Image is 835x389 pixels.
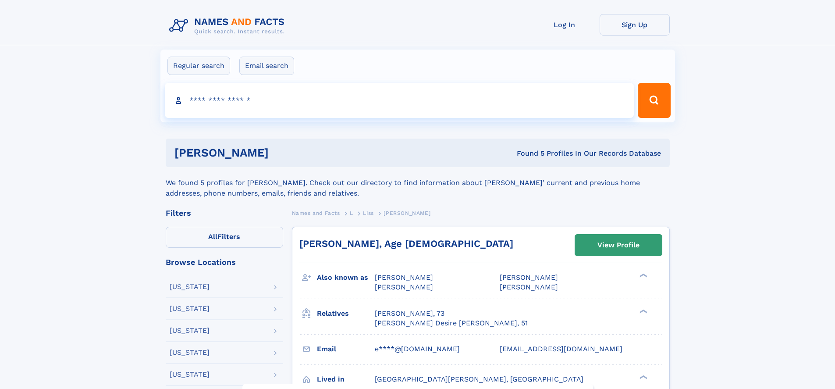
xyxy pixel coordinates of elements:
[375,318,528,328] a: [PERSON_NAME] Desire [PERSON_NAME], 51
[239,57,294,75] label: Email search
[292,207,340,218] a: Names and Facts
[500,283,558,291] span: [PERSON_NAME]
[384,210,430,216] span: [PERSON_NAME]
[500,345,622,353] span: [EMAIL_ADDRESS][DOMAIN_NAME]
[375,375,583,383] span: [GEOGRAPHIC_DATA][PERSON_NAME], [GEOGRAPHIC_DATA]
[637,308,648,314] div: ❯
[167,57,230,75] label: Regular search
[637,273,648,278] div: ❯
[363,207,373,218] a: Liss
[170,283,210,290] div: [US_STATE]
[170,305,210,312] div: [US_STATE]
[317,270,375,285] h3: Also known as
[375,283,433,291] span: [PERSON_NAME]
[600,14,670,36] a: Sign Up
[575,235,662,256] a: View Profile
[317,306,375,321] h3: Relatives
[638,83,670,118] button: Search Button
[317,342,375,357] h3: Email
[299,238,513,249] a: [PERSON_NAME], Age [DEMOGRAPHIC_DATA]
[174,147,393,158] h1: [PERSON_NAME]
[529,14,600,36] a: Log In
[166,258,283,266] div: Browse Locations
[170,371,210,378] div: [US_STATE]
[165,83,634,118] input: search input
[166,14,292,38] img: Logo Names and Facts
[597,235,640,255] div: View Profile
[350,207,353,218] a: L
[170,327,210,334] div: [US_STATE]
[166,167,670,199] div: We found 5 profiles for [PERSON_NAME]. Check out our directory to find information about [PERSON_...
[166,209,283,217] div: Filters
[166,227,283,248] label: Filters
[170,349,210,356] div: [US_STATE]
[208,232,217,241] span: All
[500,273,558,282] span: [PERSON_NAME]
[637,374,648,380] div: ❯
[393,149,661,158] div: Found 5 Profiles In Our Records Database
[375,273,433,282] span: [PERSON_NAME]
[350,210,353,216] span: L
[317,372,375,387] h3: Lived in
[363,210,373,216] span: Liss
[375,309,444,318] a: [PERSON_NAME], 73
